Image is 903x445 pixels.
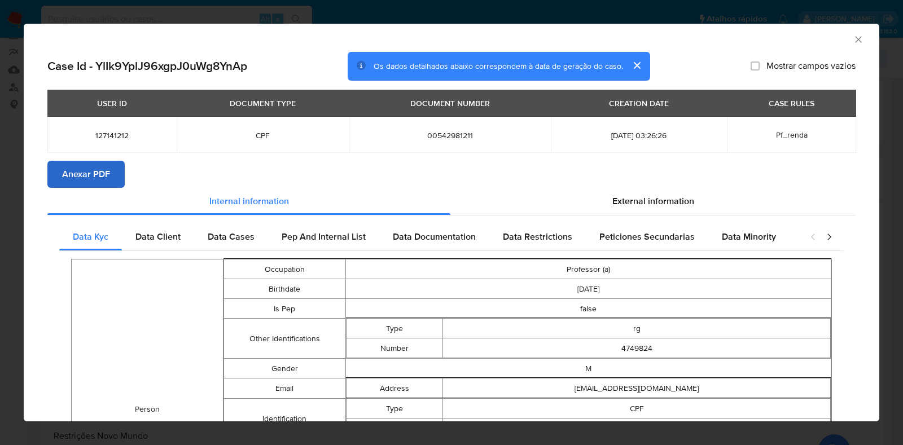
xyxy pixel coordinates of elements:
span: Pf_renda [776,129,808,140]
td: Birthdate [224,279,345,299]
td: Number [346,418,443,438]
span: CPF [190,130,336,140]
span: Internal information [209,195,289,208]
span: [DATE] 03:26:26 [564,130,713,140]
button: Anexar PDF [47,161,125,188]
span: Anexar PDF [62,162,110,187]
span: Data Documentation [393,230,476,243]
div: Detailed internal info [59,223,799,250]
span: Data Client [135,230,181,243]
td: Is Pep [224,299,345,319]
td: Other Identifications [224,319,345,359]
td: Number [346,338,443,358]
button: cerrar [623,52,650,79]
input: Mostrar campos vazios [751,61,760,71]
span: External information [612,195,694,208]
div: closure-recommendation-modal [24,24,879,421]
td: Gender [224,359,345,378]
td: [EMAIL_ADDRESS][DOMAIN_NAME] [443,378,831,398]
span: Mostrar campos vazios [766,60,856,72]
td: false [345,299,831,319]
span: Data Minority [722,230,776,243]
td: rg [443,319,831,338]
button: Fechar a janela [853,34,863,44]
td: 4749824 [443,338,831,358]
td: Address [346,378,443,398]
td: Type [346,319,443,338]
span: 127141212 [61,130,163,140]
td: CPF [443,399,831,418]
td: Email [224,378,345,399]
div: CASE RULES [762,94,821,113]
div: USER ID [90,94,134,113]
td: Professor (a) [345,259,831,279]
div: CREATION DATE [602,94,676,113]
div: Detailed info [47,188,856,215]
div: DOCUMENT TYPE [223,94,303,113]
td: Identification [224,399,345,439]
div: DOCUMENT NUMBER [404,94,497,113]
td: Occupation [224,259,345,279]
h2: Case Id - YlIk9YplJ96xgpJ0uWg8YnAp [47,59,247,73]
td: M [345,359,831,378]
span: Peticiones Secundarias [599,230,695,243]
span: 00542981211 [363,130,537,140]
td: 00542981211 [443,418,831,438]
span: Data Cases [208,230,255,243]
span: Os dados detalhados abaixo correspondem à data de geração do caso. [374,60,623,72]
td: Type [346,399,443,418]
span: Data Kyc [73,230,108,243]
span: Pep And Internal List [282,230,366,243]
span: Data Restrictions [503,230,572,243]
td: [DATE] [345,279,831,299]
